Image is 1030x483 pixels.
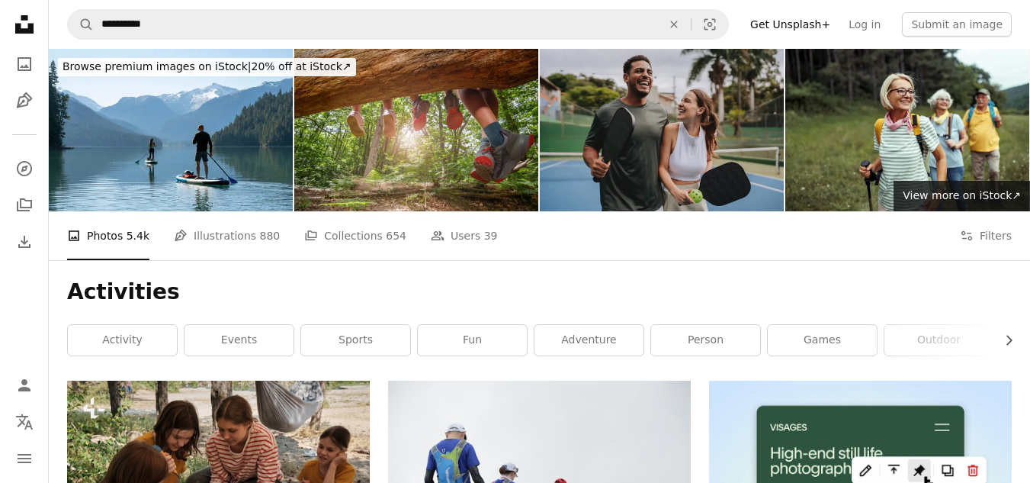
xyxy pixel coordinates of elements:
[484,227,498,244] span: 39
[691,10,728,39] button: Visual search
[9,49,40,79] a: Photos
[9,370,40,401] a: Log in / Sign up
[995,325,1012,356] button: scroll list to the right
[67,279,1012,306] h1: Activities
[651,325,760,356] a: person
[49,49,365,85] a: Browse premium images on iStock|20% off at iStock↗
[9,227,40,257] a: Download History
[884,325,993,356] a: outdoor
[63,60,351,72] span: 20% off at iStock ↗
[902,12,1012,37] button: Submit an image
[657,10,691,39] button: Clear
[960,211,1012,260] button: Filters
[785,49,1029,211] img: Mature woman enjoying her day in forest with friends
[301,325,410,356] a: sports
[9,153,40,184] a: Explore
[894,181,1030,211] a: View more on iStock↗
[68,325,177,356] a: activity
[768,325,877,356] a: games
[260,227,281,244] span: 880
[294,49,538,211] img: Feet of happy kids dangle off a log above green summer forest
[903,189,1021,201] span: View more on iStock ↗
[304,211,406,260] a: Collections 654
[174,211,280,260] a: Illustrations 880
[839,12,890,37] a: Log in
[534,325,643,356] a: adventure
[49,49,293,211] img: Couple paddle SUP boards across mountain lake, Whistler
[431,211,498,260] a: Users 39
[185,325,294,356] a: events
[386,227,406,244] span: 654
[741,12,839,37] a: Get Unsplash+
[540,49,784,211] img: Couple playing pickleball celebrate point
[9,407,40,437] button: Language
[9,85,40,116] a: Illustrations
[63,60,251,72] span: Browse premium images on iStock |
[418,325,527,356] a: fun
[9,443,40,474] button: Menu
[9,190,40,221] a: Collections
[67,9,729,40] form: Find visuals sitewide
[68,10,94,39] button: Search Unsplash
